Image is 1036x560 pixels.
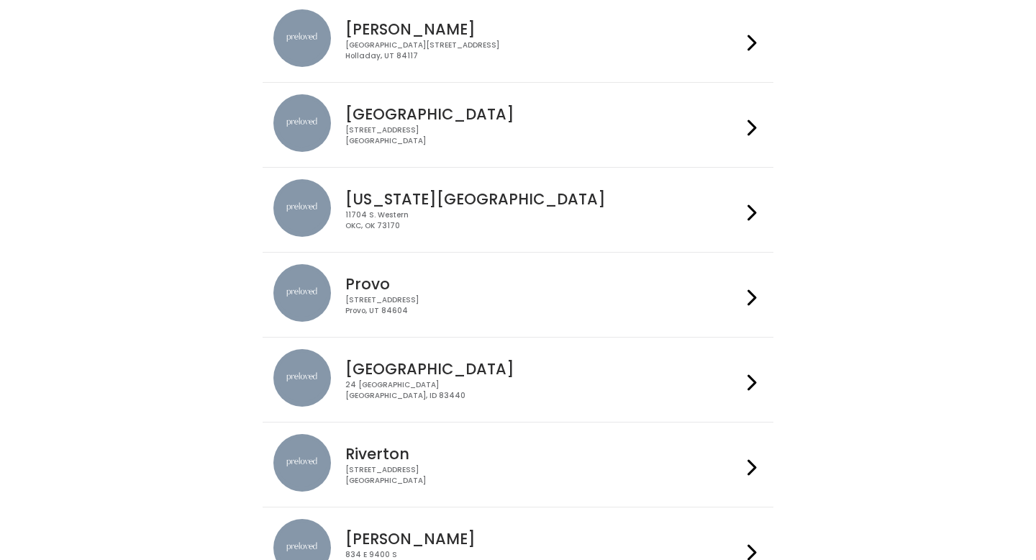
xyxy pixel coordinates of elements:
a: preloved location [PERSON_NAME] [GEOGRAPHIC_DATA][STREET_ADDRESS]Holladay, UT 84117 [273,9,762,71]
h4: Riverton [345,446,741,462]
img: preloved location [273,9,331,67]
h4: [GEOGRAPHIC_DATA] [345,106,741,122]
img: preloved location [273,179,331,237]
div: [STREET_ADDRESS] [GEOGRAPHIC_DATA] [345,125,741,146]
img: preloved location [273,434,331,492]
a: preloved location Riverton [STREET_ADDRESS][GEOGRAPHIC_DATA] [273,434,762,495]
div: [STREET_ADDRESS] Provo, UT 84604 [345,295,741,316]
a: preloved location [US_STATE][GEOGRAPHIC_DATA] 11704 S. WesternOKC, OK 73170 [273,179,762,240]
h4: [PERSON_NAME] [345,21,741,37]
a: preloved location [GEOGRAPHIC_DATA] 24 [GEOGRAPHIC_DATA][GEOGRAPHIC_DATA], ID 83440 [273,349,762,410]
div: [STREET_ADDRESS] [GEOGRAPHIC_DATA] [345,465,741,486]
a: preloved location [GEOGRAPHIC_DATA] [STREET_ADDRESS][GEOGRAPHIC_DATA] [273,94,762,155]
h4: Provo [345,276,741,292]
img: preloved location [273,349,331,407]
div: [GEOGRAPHIC_DATA][STREET_ADDRESS] Holladay, UT 84117 [345,40,741,61]
img: preloved location [273,264,331,322]
h4: [PERSON_NAME] [345,530,741,547]
h4: [US_STATE][GEOGRAPHIC_DATA] [345,191,741,207]
div: 24 [GEOGRAPHIC_DATA] [GEOGRAPHIC_DATA], ID 83440 [345,380,741,401]
h4: [GEOGRAPHIC_DATA] [345,361,741,377]
img: preloved location [273,94,331,152]
div: 11704 S. Western OKC, OK 73170 [345,210,741,231]
a: preloved location Provo [STREET_ADDRESS]Provo, UT 84604 [273,264,762,325]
